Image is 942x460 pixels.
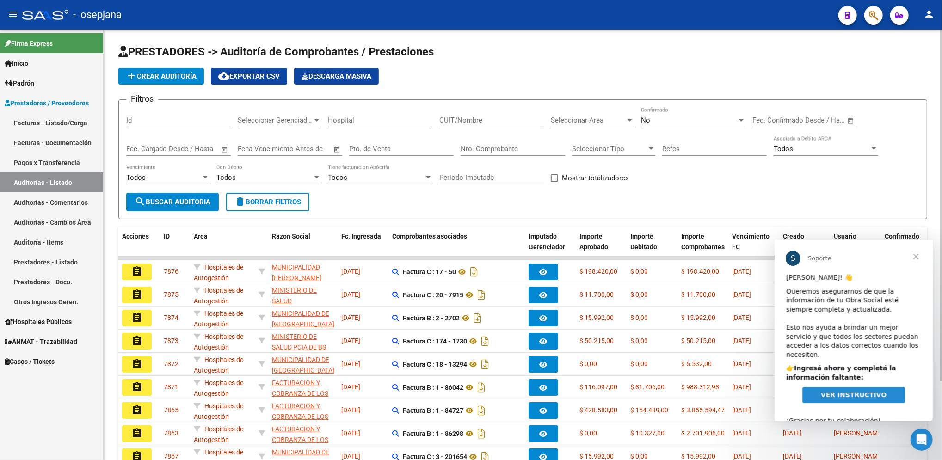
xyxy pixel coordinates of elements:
[472,311,484,325] i: Descargar documento
[681,360,712,368] span: $ 6.532,00
[911,429,933,451] iframe: Intercom live chat
[630,337,648,344] span: $ 0,00
[341,233,381,240] span: Fc. Ingresada
[5,58,28,68] span: Inicio
[164,360,179,368] span: 7872
[779,227,830,267] datatable-header-cell: Creado
[190,227,255,267] datatable-header-cell: Area
[579,360,597,368] span: $ 0,00
[194,425,243,443] span: Hospitales de Autogestión
[194,233,208,240] span: Area
[881,227,932,267] datatable-header-cell: Confirmado Por
[579,291,614,298] span: $ 11.700,00
[118,45,434,58] span: PRESTADORES -> Auditoría de Comprobantes / Prestaciones
[194,287,243,305] span: Hospitales de Autogestión
[885,233,919,251] span: Confirmado Por
[272,378,334,397] div: - 30715497456
[12,167,147,195] div: ¡Gracias por tu colaboración! ​
[135,198,210,206] span: Buscar Auditoria
[732,429,751,437] span: [DATE]
[630,233,657,251] span: Importe Debitado
[641,116,650,124] span: No
[216,173,236,182] span: Todos
[294,68,379,85] app-download-masive: Descarga masiva de comprobantes (adjuntos)
[272,287,317,305] span: MINISTERIO DE SALUD
[479,334,491,349] i: Descargar documento
[341,429,360,437] span: [DATE]
[272,333,326,362] span: MINISTERIO DE SALUD PCIA DE BS AS
[783,453,802,460] span: [DATE]
[272,331,334,351] div: - 30626983398
[126,173,146,182] span: Todos
[164,291,179,298] span: 7875
[272,356,334,385] span: MUNICIPALIDAD DE [GEOGRAPHIC_DATA] ARGENTINAS
[579,268,617,275] span: $ 198.420,00
[341,406,360,414] span: [DATE]
[126,145,164,153] input: Fecha inicio
[272,262,334,282] div: - 30683897090
[579,429,597,437] span: $ 0,00
[131,358,142,369] mat-icon: assignment
[681,383,719,391] span: $ 988.312,98
[5,356,55,367] span: Casos / Tickets
[126,70,137,81] mat-icon: add
[392,233,467,240] span: Comprobantes asociados
[732,406,751,414] span: [DATE]
[341,314,360,321] span: [DATE]
[579,233,608,251] span: Importe Aprobado
[830,227,881,267] datatable-header-cell: Usuario
[579,337,614,344] span: $ 50.215,00
[194,402,243,420] span: Hospitales de Autogestión
[630,314,648,321] span: $ 0,00
[194,333,243,351] span: Hospitales de Autogestión
[118,68,204,85] button: Crear Auditoría
[798,116,843,124] input: Fecha fin
[403,384,463,391] strong: Factura B : 1 - 86042
[294,68,379,85] button: Descarga Masiva
[164,429,179,437] span: 7863
[164,233,170,240] span: ID
[525,227,576,267] datatable-header-cell: Imputado Gerenciador
[194,356,243,374] span: Hospitales de Autogestión
[272,308,334,328] div: - 30646610431
[332,144,343,155] button: Open calendar
[732,453,751,460] span: [DATE]
[403,314,460,322] strong: Factura B : 2 - 2702
[475,288,487,302] i: Descargar documento
[131,405,142,416] mat-icon: assignment
[732,291,751,298] span: [DATE]
[7,9,18,20] mat-icon: menu
[475,403,487,418] i: Descargar documento
[5,38,53,49] span: Firma Express
[218,70,229,81] mat-icon: cloud_download
[627,227,677,267] datatable-header-cell: Importe Debitado
[579,383,617,391] span: $ 116.097,00
[924,9,935,20] mat-icon: person
[529,233,565,251] span: Imputado Gerenciador
[272,402,328,441] span: FACTURACION Y COBRANZA DE LOS EFECTORES PUBLICOS S.E.
[131,335,142,346] mat-icon: assignment
[681,314,715,321] span: $ 15.992,00
[630,360,648,368] span: $ 0,00
[226,193,309,211] button: Borrar Filtros
[272,233,310,240] span: Razon Social
[475,380,487,395] i: Descargar documento
[131,266,142,277] mat-icon: assignment
[630,268,648,275] span: $ 0,00
[775,240,933,421] iframe: Intercom live chat mensaje
[5,98,89,108] span: Prestadores / Proveedores
[732,360,751,368] span: [DATE]
[681,337,715,344] span: $ 50.215,00
[194,310,243,328] span: Hospitales de Autogestión
[468,264,480,279] i: Descargar documento
[752,116,790,124] input: Fecha inicio
[268,227,338,267] datatable-header-cell: Razon Social
[234,198,301,206] span: Borrar Filtros
[403,361,467,368] strong: Factura C : 18 - 13294
[272,379,328,418] span: FACTURACION Y COBRANZA DE LOS EFECTORES PUBLICOS S.E.
[341,360,360,368] span: [DATE]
